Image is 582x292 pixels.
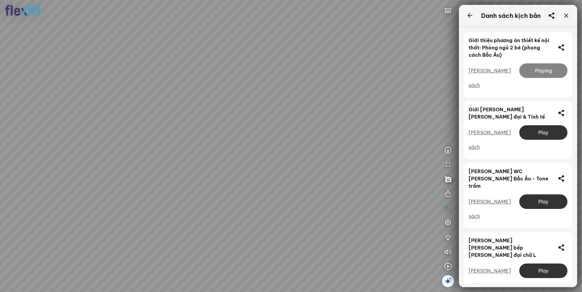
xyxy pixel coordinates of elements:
[519,194,567,209] div: Play
[5,5,41,16] img: logo
[519,263,567,278] div: Play
[469,63,517,92] div: [PERSON_NAME] sách
[469,37,552,59] div: Giới thiệu phương án thiết kế nội thất: Phòng ngủ 2 bé (phong cách Bắc Âu)
[469,168,552,190] div: [PERSON_NAME] WC [PERSON_NAME] Bắc Âu - Tone trầm
[469,125,517,154] div: [PERSON_NAME] sách
[519,125,567,140] div: Play
[469,106,552,120] div: Giới [PERSON_NAME] [PERSON_NAME] đại & Tinh tế
[469,237,552,259] div: [PERSON_NAME] [PERSON_NAME] bếp [PERSON_NAME] đại chữ L
[469,194,517,223] div: [PERSON_NAME] sách
[481,12,541,19] div: Danh sách kịch bản
[519,63,567,78] div: Playing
